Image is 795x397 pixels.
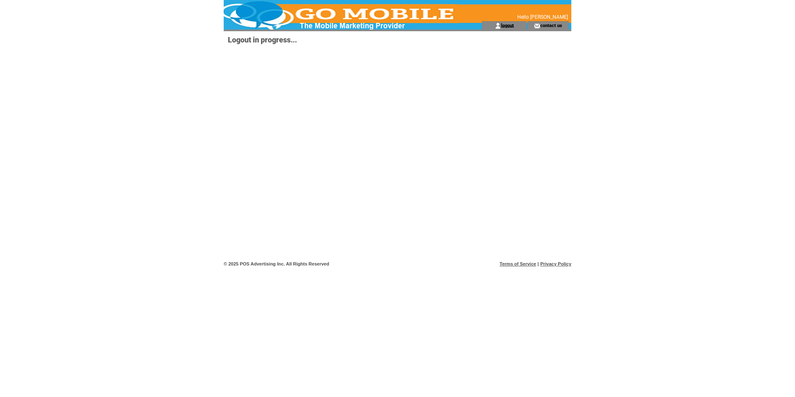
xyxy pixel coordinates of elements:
span: | [538,261,539,266]
span: Logout in progress... [228,35,297,44]
a: logout [501,22,514,28]
a: Terms of Service [500,261,536,266]
img: account_icon.gif [495,22,501,29]
a: Privacy Policy [540,261,571,266]
img: contact_us_icon.gif [534,22,540,29]
span: © 2025 POS Advertising Inc. All Rights Reserved [224,261,329,266]
span: Hello [PERSON_NAME] [517,14,568,20]
a: contact us [540,22,562,28]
